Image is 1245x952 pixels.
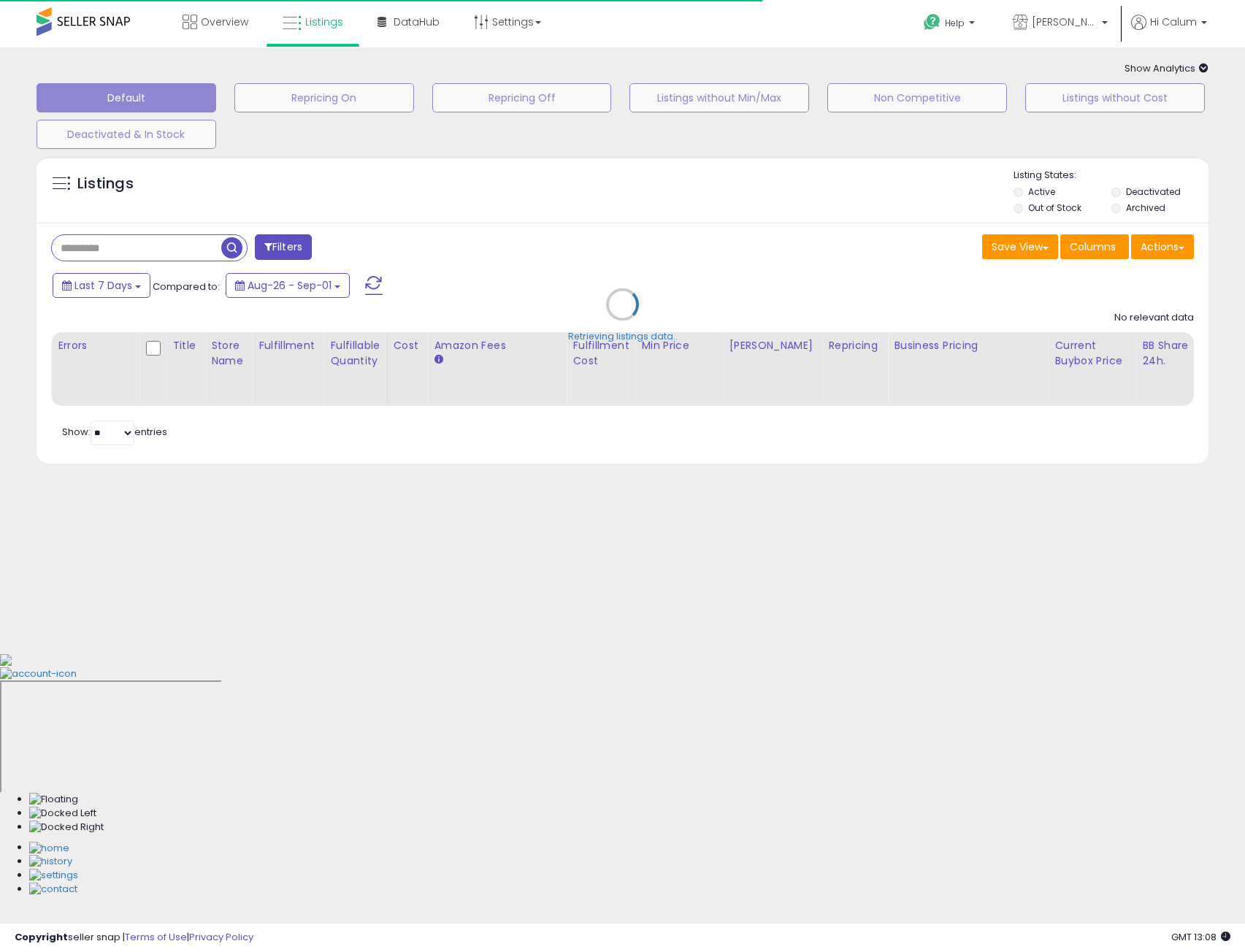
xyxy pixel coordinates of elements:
[1025,83,1205,112] button: Listings without Cost
[29,807,96,821] img: Docked Left
[29,793,78,807] img: Floating
[29,883,77,897] img: Contact
[432,83,612,112] button: Repricing Off
[923,13,941,31] i: Get Help
[1150,15,1197,29] span: Hi Calum
[629,83,809,112] button: Listings without Min/Max
[1032,15,1097,29] span: [PERSON_NAME] Essentials LLC
[827,83,1007,112] button: Non Competitive
[945,17,965,29] span: Help
[37,83,216,112] button: Default
[394,15,440,29] span: DataHub
[568,330,678,343] div: Retrieving listings data..
[29,855,72,869] img: History
[1131,15,1207,47] a: Hi Calum
[234,83,414,112] button: Repricing On
[305,15,343,29] span: Listings
[29,821,104,834] img: Docked Right
[29,842,69,856] img: Home
[37,120,216,149] button: Deactivated & In Stock
[912,2,989,47] a: Help
[1125,61,1208,75] span: Show Analytics
[201,15,248,29] span: Overview
[29,869,78,883] img: Settings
